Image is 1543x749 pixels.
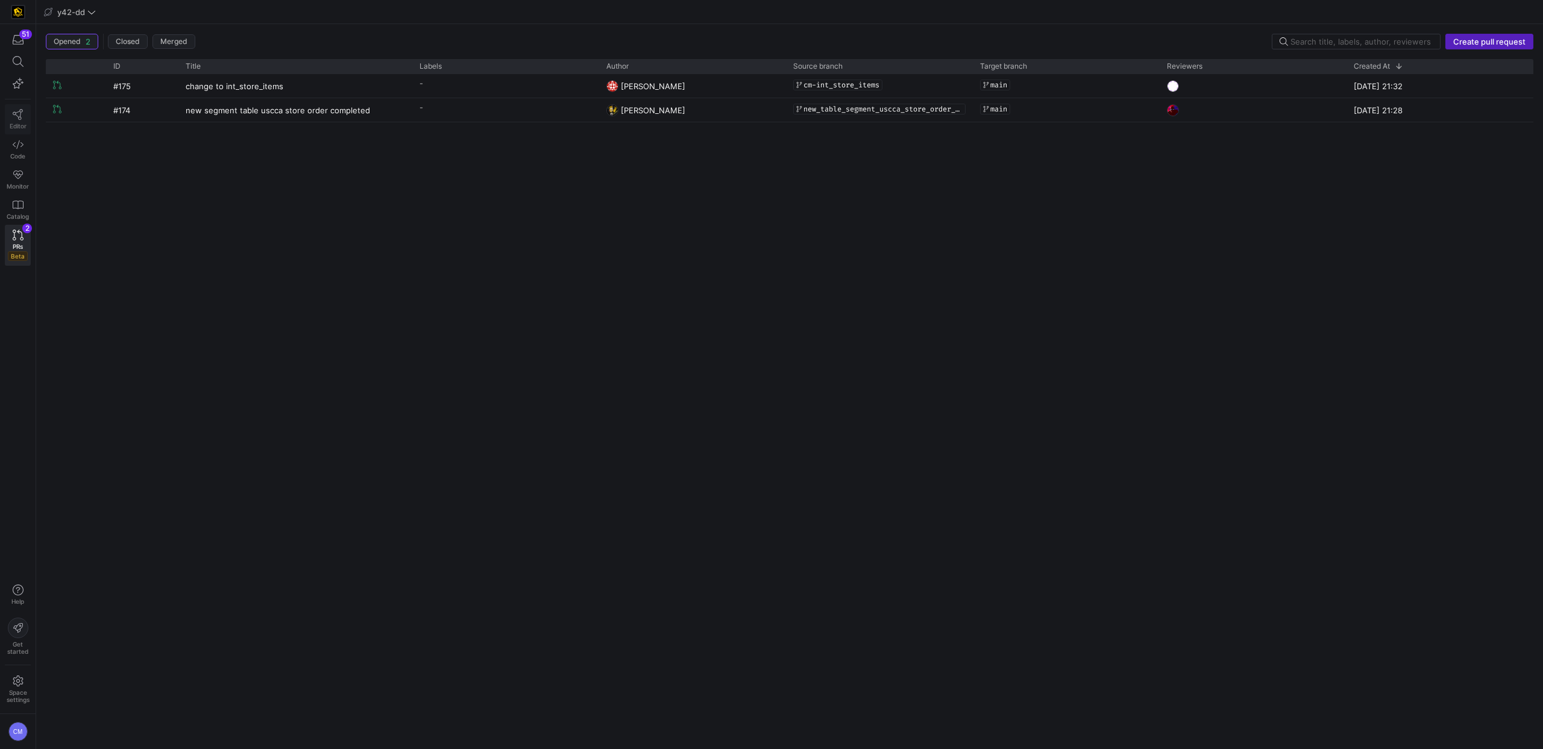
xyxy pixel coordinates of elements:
span: main [990,81,1007,89]
span: Editor [10,122,27,130]
button: Merged [152,34,195,49]
span: PRs [13,243,23,250]
span: Labels [420,62,442,71]
span: - [420,104,423,111]
span: Title [186,62,201,71]
span: Closed [116,37,140,46]
div: #175 [106,74,178,98]
span: Source branch [793,62,843,71]
span: Author [606,62,629,71]
a: new segment table uscca store order completed [186,99,405,121]
a: change to int_store_items [186,75,405,97]
div: 51 [19,30,32,39]
span: y42-dd [57,7,85,17]
img: https://storage.googleapis.com/y42-prod-data-exchange/images/TkyYhdVHAhZk5dk8nd6xEeaFROCiqfTYinc7... [606,104,618,116]
span: - [420,80,423,87]
button: y42-dd [41,4,99,20]
span: cm-int_store_items [803,81,879,89]
input: Search title, labels, author, reviewers [1290,37,1433,46]
span: main [990,105,1007,113]
span: Get started [7,641,28,655]
button: Create pull request [1445,34,1533,49]
button: Closed [108,34,148,49]
span: new segment table uscca store order completed [186,99,370,121]
button: Getstarted [5,613,31,660]
img: https://secure.gravatar.com/avatar/6b4265c8d3a00b0abe75aebaeeb22b389583612fcc94042bc97c5c48c00bba... [1167,80,1179,92]
a: Catalog [5,195,31,225]
button: 51 [5,29,31,51]
span: Monitor [7,183,29,190]
div: [DATE] 21:32 [1347,74,1533,98]
button: CM [5,719,31,744]
span: Create pull request [1453,37,1526,46]
span: Help [10,598,25,605]
span: 2 [86,37,90,46]
span: Target branch [980,62,1027,71]
div: [DATE] 21:28 [1347,98,1533,122]
span: Merged [160,37,187,46]
span: [PERSON_NAME] [621,105,685,115]
a: Code [5,134,31,165]
span: Reviewers [1167,62,1202,71]
button: Opened2 [46,34,98,49]
a: PRsBeta2 [5,225,31,266]
span: Catalog [7,213,29,220]
button: Help [5,579,31,610]
a: https://storage.googleapis.com/y42-prod-data-exchange/images/uAsz27BndGEK0hZWDFeOjoxA7jCwgK9jE472... [5,2,31,22]
span: Opened [54,37,81,46]
img: https://storage.googleapis.com/y42-prod-data-exchange/images/uAsz27BndGEK0hZWDFeOjoxA7jCwgK9jE472... [12,6,24,18]
div: CM [8,722,28,741]
span: [PERSON_NAME] [621,81,685,91]
a: Monitor [5,165,31,195]
img: https://storage.googleapis.com/y42-prod-data-exchange/images/ICWEDZt8PPNNsC1M8rtt1ADXuM1CLD3OveQ6... [1167,104,1179,116]
a: Editor [5,104,31,134]
span: Created At [1354,62,1390,71]
span: ID [113,62,121,71]
span: change to int_store_items [186,75,283,97]
a: Spacesettings [5,670,31,709]
div: #174 [106,98,178,122]
img: https://secure.gravatar.com/avatar/06bbdcc80648188038f39f089a7f59ad47d850d77952c7f0d8c4f0bc45aa9b... [606,80,618,92]
span: Beta [8,251,28,261]
span: Code [10,152,25,160]
div: 2 [22,224,32,233]
span: new_table_segment_uscca_store_order_completed [803,105,963,113]
span: Space settings [7,689,30,703]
